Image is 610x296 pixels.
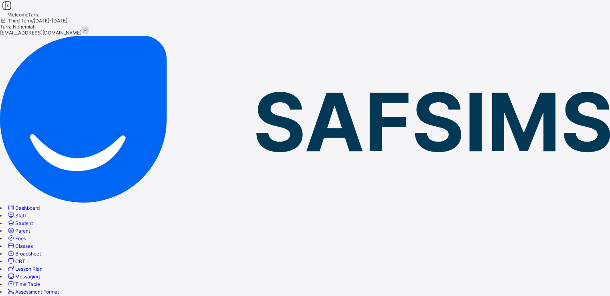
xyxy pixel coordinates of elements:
a: Student [7,220,33,226]
span: Assessment Format [15,289,59,295]
span: Classes [15,243,33,249]
span: Student [15,220,33,226]
span: Welcome Tarfa [8,12,40,18]
a: Dashboard [7,205,40,211]
a: Classes [7,243,33,249]
a: Lesson Plan [7,266,43,272]
a: Time Table [7,281,40,287]
a: Assessment Format [7,289,59,295]
span: Time Table [15,281,40,287]
span: Staff [15,213,26,219]
span: Messaging [15,274,40,280]
a: Staff [7,213,26,219]
a: CBT [7,258,25,264]
span: Parent [15,228,30,234]
span: Lesson Plan [15,266,43,272]
span: Broadsheet [15,251,41,257]
a: Fees [7,235,26,241]
span: CBT [15,258,25,264]
span: Dashboard [15,205,40,211]
a: Broadsheet [7,251,41,257]
a: Messaging [7,274,40,280]
a: Parent [7,228,30,234]
span: Fees [15,235,26,241]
